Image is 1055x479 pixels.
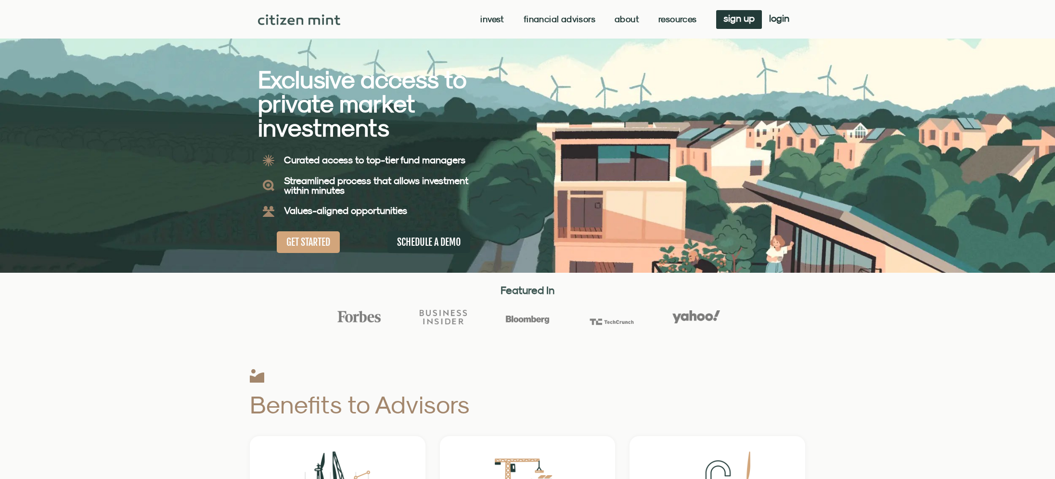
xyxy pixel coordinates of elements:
img: Citizen Mint [258,14,340,25]
a: Resources [658,14,697,24]
nav: Menu [480,14,696,24]
span: login [769,15,789,22]
span: sign up [723,15,755,22]
h2: Benefits to Advisors [250,392,613,417]
a: Financial Advisors [524,14,595,24]
span: SCHEDULE A DEMO [397,236,461,248]
strong: Featured In [501,284,554,296]
a: login [762,10,797,29]
img: Forbes Logo [335,310,383,323]
a: SCHEDULE A DEMO [387,231,470,253]
span: GET STARTED [286,236,330,248]
b: Curated access to top-tier fund managers [284,154,465,165]
b: Streamlined process that allows investment within minutes [284,175,468,196]
a: sign up [716,10,762,29]
a: About [615,14,639,24]
a: GET STARTED [277,231,340,253]
b: Values-aligned opportunities [284,205,407,216]
h2: Exclusive access to private market investments [258,67,494,140]
a: Invest [480,14,504,24]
